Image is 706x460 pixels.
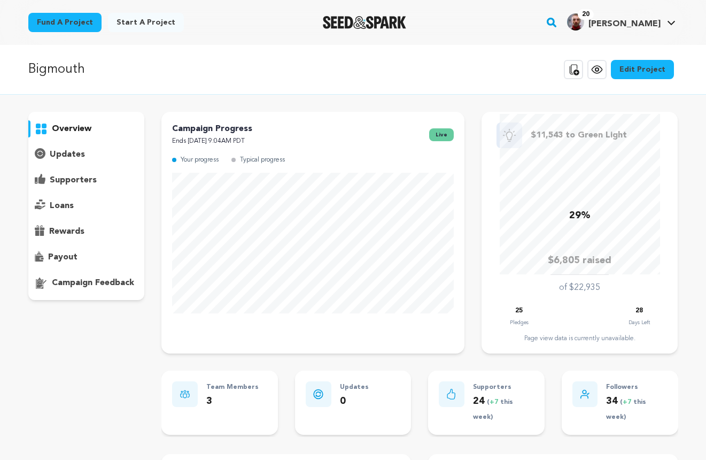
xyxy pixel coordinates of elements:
[611,60,674,79] a: Edit Project
[429,128,454,141] span: live
[206,394,259,409] p: 3
[473,399,513,421] span: ( this week)
[323,16,407,29] a: Seed&Spark Homepage
[473,394,534,425] p: 24
[28,172,145,189] button: supporters
[52,122,91,135] p: overview
[172,135,252,148] p: Ends [DATE] 9:04AM PDT
[50,174,97,187] p: supporters
[606,399,646,421] span: ( this week)
[28,146,145,163] button: updates
[28,60,85,79] p: Bigmouth
[28,249,145,266] button: payout
[635,305,643,317] p: 28
[578,9,594,20] span: 20
[569,208,591,224] p: 29%
[490,399,500,405] span: +7
[629,317,650,328] p: Days Left
[473,381,534,394] p: Supporters
[340,394,369,409] p: 0
[108,13,184,32] a: Start a project
[181,154,219,166] p: Your progress
[28,274,145,292] button: campaign feedback
[28,223,145,240] button: rewards
[606,381,667,394] p: Followers
[606,394,667,425] p: 34
[588,20,661,28] span: [PERSON_NAME]
[49,225,84,238] p: rewards
[28,197,145,214] button: loans
[515,305,523,317] p: 25
[623,399,633,405] span: +7
[28,120,145,137] button: overview
[206,381,259,394] p: Team Members
[492,334,667,343] div: Page view data is currently unavailable.
[48,251,77,264] p: payout
[323,16,407,29] img: Seed&Spark Logo Dark Mode
[559,281,600,294] p: of $22,935
[510,317,529,328] p: Pledges
[567,13,661,30] div: Adam M.'s Profile
[28,13,102,32] a: Fund a project
[50,148,85,161] p: updates
[240,154,285,166] p: Typical progress
[565,11,678,34] span: Adam M.'s Profile
[565,11,678,30] a: Adam M.'s Profile
[567,13,584,30] img: ae55fe178ecb613b.jpg
[172,122,252,135] p: Campaign Progress
[52,277,134,289] p: campaign feedback
[340,381,369,394] p: Updates
[50,200,74,212] p: loans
